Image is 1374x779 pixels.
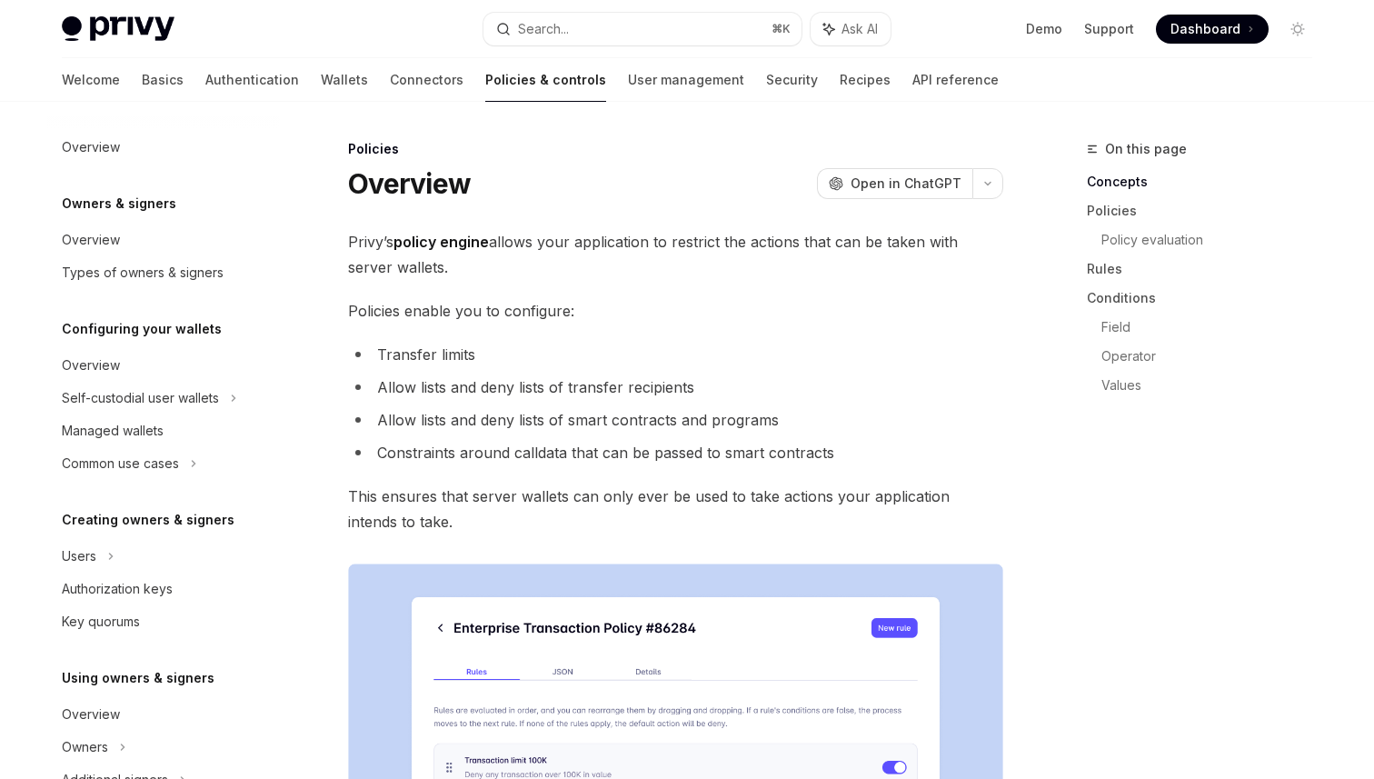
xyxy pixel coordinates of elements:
li: Allow lists and deny lists of transfer recipients [348,375,1003,400]
a: Concepts [1087,167,1327,196]
a: Recipes [840,58,891,102]
a: Values [1101,371,1327,400]
div: Types of owners & signers [62,262,224,284]
a: Policy evaluation [1101,225,1327,255]
h1: Overview [348,167,471,200]
a: Overview [47,131,280,164]
button: Ask AI [811,13,891,45]
div: Overview [62,704,120,725]
a: Connectors [390,58,463,102]
div: Overview [62,229,120,251]
a: Security [766,58,818,102]
div: Users [62,545,96,567]
h5: Using owners & signers [62,667,214,689]
span: On this page [1105,138,1187,160]
h5: Owners & signers [62,193,176,215]
div: Overview [62,136,120,158]
div: Common use cases [62,453,179,474]
button: Search...⌘K [483,13,801,45]
a: Key quorums [47,605,280,638]
a: Authorization keys [47,573,280,605]
div: Self-custodial user wallets [62,387,219,409]
a: Overview [47,698,280,731]
div: Key quorums [62,611,140,633]
button: Toggle dark mode [1283,15,1312,44]
strong: policy engine [393,233,489,251]
span: Dashboard [1170,20,1240,38]
span: Ask AI [841,20,878,38]
div: Overview [62,355,120,376]
div: Authorization keys [62,578,173,600]
div: Managed wallets [62,420,164,442]
span: This ensures that server wallets can only ever be used to take actions your application intends t... [348,484,1003,534]
a: Managed wallets [47,414,280,447]
a: Welcome [62,58,120,102]
span: Open in ChatGPT [851,175,961,193]
a: Policies [1087,196,1327,225]
div: Owners [62,736,108,758]
div: Policies [348,140,1003,158]
a: Overview [47,224,280,256]
span: Privy’s allows your application to restrict the actions that can be taken with server wallets. [348,229,1003,280]
button: Open in ChatGPT [817,168,972,199]
a: Conditions [1087,284,1327,313]
a: Basics [142,58,184,102]
a: Support [1084,20,1134,38]
a: Operator [1101,342,1327,371]
a: User management [628,58,744,102]
a: Overview [47,349,280,382]
h5: Configuring your wallets [62,318,222,340]
a: Dashboard [1156,15,1269,44]
a: Types of owners & signers [47,256,280,289]
a: Field [1101,313,1327,342]
span: ⌘ K [772,22,791,36]
h5: Creating owners & signers [62,509,234,531]
a: Policies & controls [485,58,606,102]
li: Allow lists and deny lists of smart contracts and programs [348,407,1003,433]
a: Rules [1087,255,1327,284]
li: Constraints around calldata that can be passed to smart contracts [348,440,1003,465]
a: API reference [912,58,999,102]
a: Wallets [321,58,368,102]
span: Policies enable you to configure: [348,298,1003,324]
li: Transfer limits [348,342,1003,367]
a: Demo [1026,20,1062,38]
a: Authentication [205,58,299,102]
img: light logo [62,16,174,42]
div: Search... [518,18,569,40]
